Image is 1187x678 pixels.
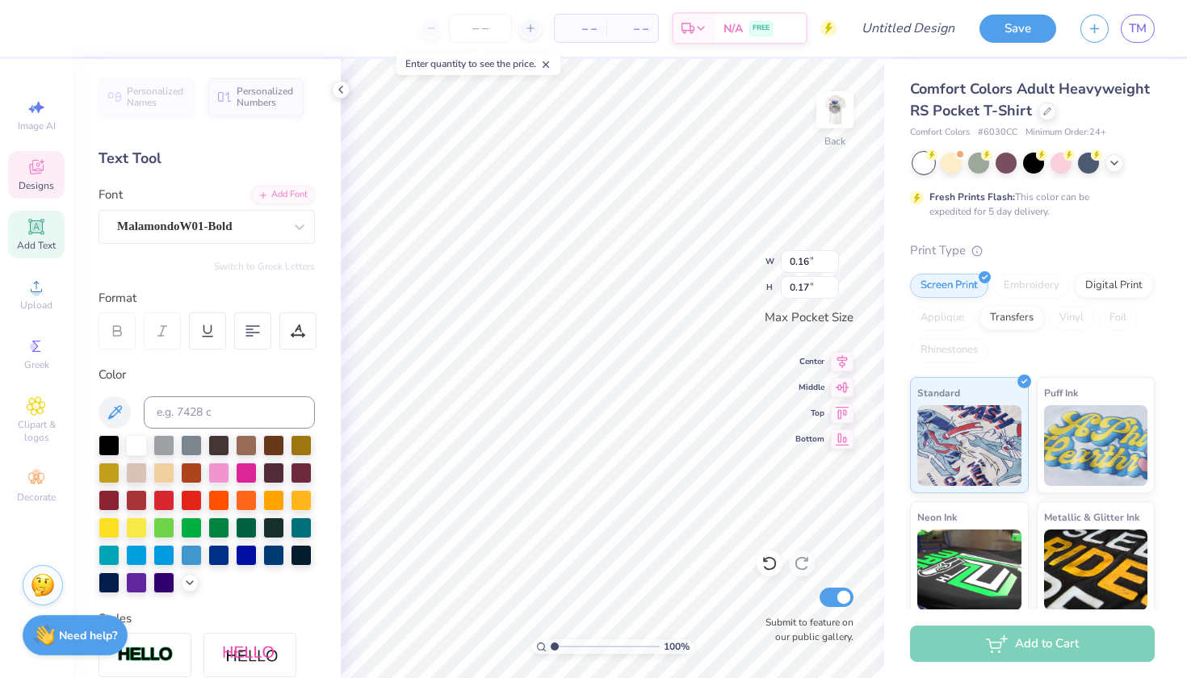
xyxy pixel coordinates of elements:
[917,508,957,525] span: Neon Ink
[564,20,597,37] span: – –
[929,190,1128,219] div: This color can be expedited for 5 day delivery.
[99,366,315,384] div: Color
[1044,508,1139,525] span: Metallic & Glitter Ink
[99,186,123,204] label: Font
[1049,306,1094,330] div: Vinyl
[59,628,117,643] strong: Need help?
[18,119,56,132] span: Image AI
[993,274,1070,298] div: Embroidery
[910,241,1155,260] div: Print Type
[795,433,824,445] span: Bottom
[910,126,970,140] span: Comfort Colors
[824,134,845,149] div: Back
[917,384,960,401] span: Standard
[910,306,975,330] div: Applique
[819,94,851,126] img: Back
[979,306,1044,330] div: Transfers
[664,639,690,654] span: 100 %
[99,148,315,169] div: Text Tool
[1099,306,1137,330] div: Foil
[99,289,317,308] div: Format
[396,52,560,75] div: Enter quantity to see the price.
[849,12,967,44] input: Untitled Design
[24,358,49,371] span: Greek
[251,186,315,204] div: Add Font
[1121,15,1155,43] a: TM
[214,260,315,273] button: Switch to Greek Letters
[929,190,1015,203] strong: Fresh Prints Flash:
[144,396,315,429] input: e.g. 7428 c
[20,299,52,312] span: Upload
[99,609,315,628] div: Styles
[222,645,279,665] img: Shadow
[917,529,1021,610] img: Neon Ink
[1026,126,1106,140] span: Minimum Order: 24 +
[237,86,294,108] span: Personalized Numbers
[17,491,56,504] span: Decorate
[795,382,824,393] span: Middle
[1044,405,1148,486] img: Puff Ink
[117,646,174,664] img: Stroke
[616,20,648,37] span: – –
[17,239,56,252] span: Add Text
[757,615,854,644] label: Submit to feature on our public gallery.
[8,418,65,444] span: Clipart & logos
[724,20,743,37] span: N/A
[910,338,988,362] div: Rhinestones
[1044,384,1078,401] span: Puff Ink
[753,23,770,34] span: FREE
[19,179,54,192] span: Designs
[1044,529,1148,610] img: Metallic & Glitter Ink
[978,126,1017,140] span: # 6030CC
[127,86,184,108] span: Personalized Names
[910,274,988,298] div: Screen Print
[795,408,824,419] span: Top
[917,405,1021,486] img: Standard
[795,356,824,367] span: Center
[979,15,1056,43] button: Save
[1129,19,1147,38] span: TM
[910,79,1150,120] span: Comfort Colors Adult Heavyweight RS Pocket T-Shirt
[1075,274,1153,298] div: Digital Print
[449,14,512,43] input: – –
